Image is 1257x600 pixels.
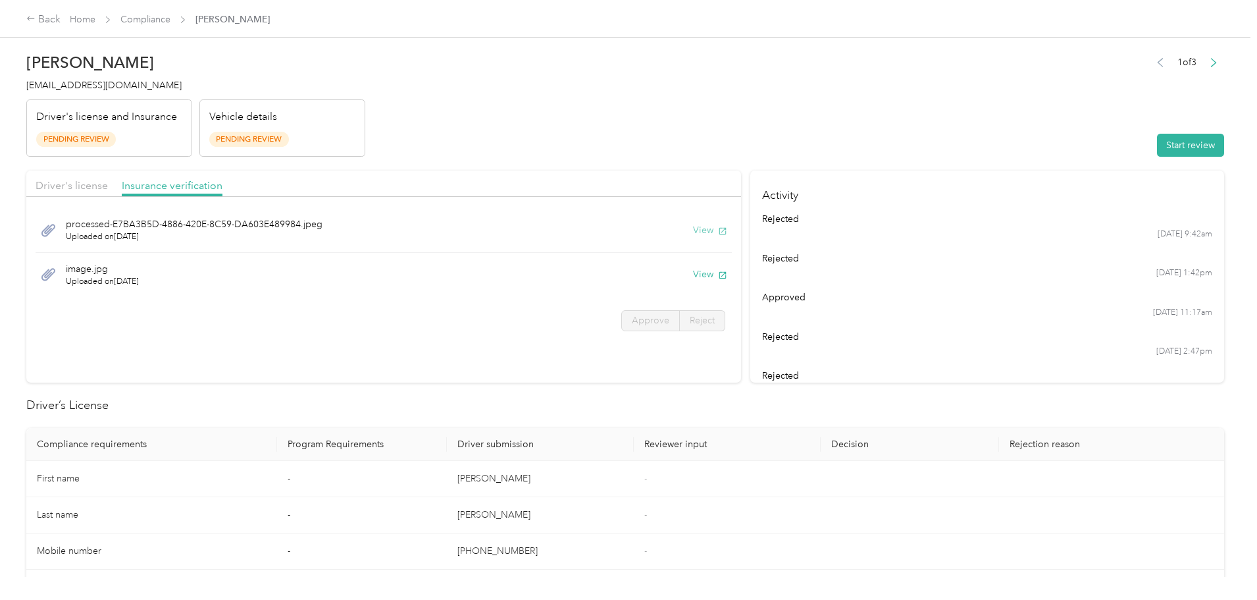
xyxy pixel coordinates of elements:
span: Uploaded on [DATE] [66,231,322,243]
td: - [277,533,447,570]
span: Pending Review [36,132,116,147]
iframe: Everlance-gr Chat Button Frame [1183,526,1257,600]
td: Mobile number [26,533,277,570]
time: [DATE] 2:47pm [1156,346,1212,358]
span: Approve [632,315,669,326]
td: - [277,497,447,533]
span: - [644,545,647,557]
th: Driver submission [447,428,634,461]
span: Pending Review [209,132,289,147]
span: Driver's license [36,179,108,192]
td: [PERSON_NAME] [447,461,634,497]
th: Compliance requirements [26,428,277,461]
th: Program Requirements [277,428,447,461]
span: [PERSON_NAME] [195,13,270,26]
span: 1 of 3 [1177,55,1196,69]
span: - [644,473,647,484]
td: - [277,461,447,497]
span: First name [37,473,80,484]
p: Vehicle details [209,109,277,125]
button: View [693,267,727,281]
td: First name [26,461,277,497]
div: approved [762,290,1213,304]
div: rejected [762,369,1213,383]
div: rejected [762,252,1213,265]
time: [DATE] 11:17am [1153,307,1212,319]
a: Home [70,14,95,25]
time: [DATE] 1:42pm [1156,267,1212,279]
h4: Activity [750,171,1224,212]
button: View [693,223,727,237]
th: Decision [821,428,999,461]
p: Driver's license and Insurance [36,109,177,125]
div: Back [26,12,61,28]
span: Insurance verification [122,179,222,192]
td: [PHONE_NUMBER] [447,533,634,570]
span: processed-E7BA3B5D-4886-420E-8C59-DA603E489984.jpeg [66,217,322,231]
td: Last name [26,497,277,533]
span: - [644,509,647,520]
span: [EMAIL_ADDRESS][DOMAIN_NAME] [26,80,182,91]
span: Mobile number [37,545,101,557]
span: image.jpg [66,262,139,276]
h2: Driver’s License [26,396,1224,414]
th: Rejection reason [999,428,1224,461]
td: [PERSON_NAME] [447,497,634,533]
span: Last name [37,509,78,520]
th: Reviewer input [634,428,821,461]
div: rejected [762,212,1213,226]
span: Reject [690,315,715,326]
span: Uploaded on [DATE] [66,276,139,288]
h2: [PERSON_NAME] [26,53,365,72]
time: [DATE] 9:42am [1158,229,1212,240]
a: Compliance [120,14,170,25]
button: Start review [1157,134,1224,157]
div: rejected [762,330,1213,344]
